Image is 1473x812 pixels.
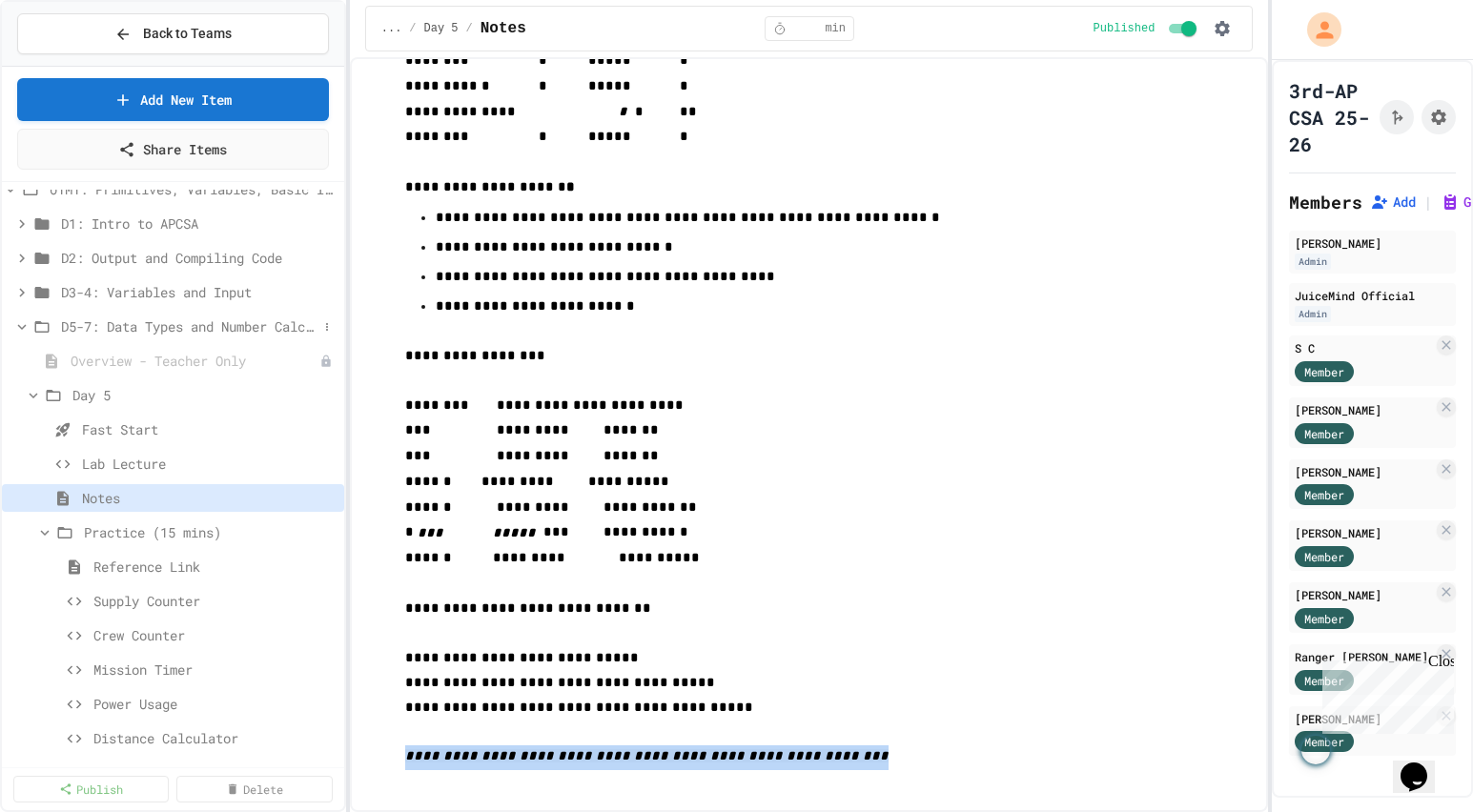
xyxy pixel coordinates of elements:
[1370,193,1416,212] button: Add
[1295,339,1433,356] div: S C
[82,419,337,439] span: Fast Start
[1289,77,1372,157] h1: 3rd-AP CSA 25-26
[424,21,459,36] span: Day 5
[61,316,317,336] span: D5-7: Data Types and Number Calculations
[825,21,846,36] span: min
[1304,610,1344,627] span: Member
[1422,100,1456,134] button: Assignment Settings
[84,522,337,542] span: Practice (15 mins)
[61,213,337,233] span: D1: Intro to APCSA
[481,17,526,40] span: Notes
[176,776,332,802] a: Delete
[1393,736,1454,793] iframe: chat widget
[8,8,132,121] div: Chat with us now!Close
[82,488,337,508] span: Notes
[1295,710,1433,727] div: [PERSON_NAME]
[466,21,473,36] span: /
[319,355,333,368] div: Unpublished
[1304,672,1344,689] span: Member
[1094,17,1201,40] div: Content is published and visible to students
[1304,425,1344,442] span: Member
[93,660,337,680] span: Mission Timer
[409,21,416,36] span: /
[93,591,337,611] span: Supply Counter
[381,21,402,36] span: ...
[1295,586,1433,603] div: [PERSON_NAME]
[1094,21,1156,36] span: Published
[1295,287,1450,304] div: JuiceMind Official
[1295,524,1433,541] div: [PERSON_NAME]
[72,385,337,405] span: Day 5
[1295,234,1450,252] div: [PERSON_NAME]
[1295,648,1433,665] div: Ranger [PERSON_NAME]
[1304,548,1344,565] span: Member
[1304,733,1344,750] span: Member
[1289,189,1362,215] h2: Members
[143,24,232,44] span: Back to Teams
[61,248,337,268] span: D2: Output and Compiling Code
[17,78,329,121] a: Add New Item
[1295,306,1331,322] div: Admin
[93,557,337,577] span: Reference Link
[93,694,337,714] span: Power Usage
[1287,8,1346,51] div: My Account
[93,728,337,748] span: Distance Calculator
[1295,463,1433,480] div: [PERSON_NAME]
[17,129,329,170] a: Share Items
[317,317,337,336] button: More options
[82,454,337,474] span: Lab Lecture
[13,776,169,802] a: Publish
[71,351,319,371] span: Overview - Teacher Only
[61,282,337,302] span: D3-4: Variables and Input
[1295,401,1433,418] div: [PERSON_NAME]
[1423,191,1433,213] span: |
[17,13,329,54] button: Back to Teams
[1380,100,1414,134] button: Click to see fork details
[50,179,337,199] span: U1M1: Primitives, Variables, Basic I/O
[93,625,337,645] span: Crew Counter
[1315,653,1454,734] iframe: chat widget
[1304,486,1344,503] span: Member
[1295,254,1331,270] div: Admin
[1304,363,1344,380] span: Member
